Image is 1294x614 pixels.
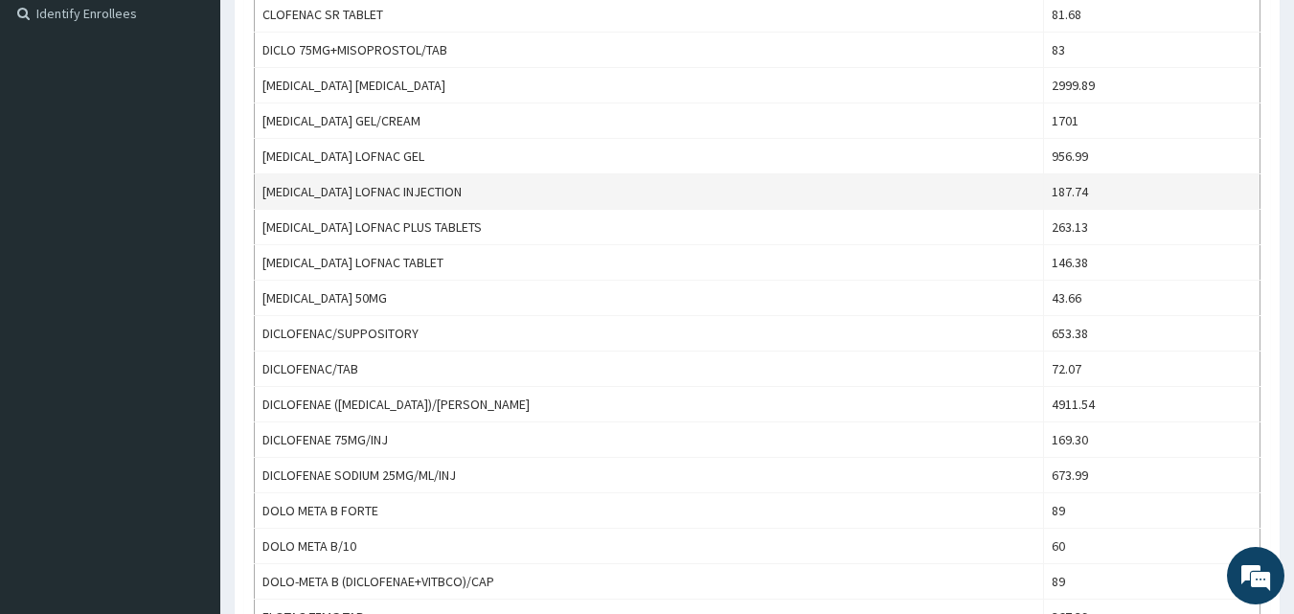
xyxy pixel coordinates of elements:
[255,458,1044,493] td: DICLOFENAE SODIUM 25MG/ML/INJ
[255,352,1044,387] td: DICLOFENAC/TAB
[1044,352,1260,387] td: 72.07
[1044,387,1260,422] td: 4911.54
[1044,564,1260,600] td: 89
[255,210,1044,245] td: [MEDICAL_DATA] LOFNAC PLUS TABLETS
[1044,174,1260,210] td: 187.74
[255,316,1044,352] td: DICLOFENAC/SUPPOSITORY
[255,387,1044,422] td: DICLOFENAE ([MEDICAL_DATA])/[PERSON_NAME]
[255,103,1044,139] td: [MEDICAL_DATA] GEL/CREAM
[314,10,360,56] div: Minimize live chat window
[10,410,365,477] textarea: Type your message and hit 'Enter'
[1044,529,1260,564] td: 60
[255,33,1044,68] td: DICLO 75MG+MISOPROSTOL/TAB
[255,245,1044,281] td: [MEDICAL_DATA] LOFNAC TABLET
[100,107,322,132] div: Chat with us now
[255,493,1044,529] td: DOLO META B FORTE
[111,185,264,378] span: We're online!
[1044,103,1260,139] td: 1701
[255,68,1044,103] td: [MEDICAL_DATA] [MEDICAL_DATA]
[1044,139,1260,174] td: 956.99
[1044,33,1260,68] td: 83
[1044,493,1260,529] td: 89
[1044,245,1260,281] td: 146.38
[1044,68,1260,103] td: 2999.89
[255,174,1044,210] td: [MEDICAL_DATA] LOFNAC INJECTION
[35,96,78,144] img: d_794563401_company_1708531726252_794563401
[255,139,1044,174] td: [MEDICAL_DATA] LOFNAC GEL
[1044,281,1260,316] td: 43.66
[255,422,1044,458] td: DICLOFENAE 75MG/INJ
[1044,210,1260,245] td: 263.13
[1044,316,1260,352] td: 653.38
[255,564,1044,600] td: DOLO-META B (DICLOFENAE+VITBCO)/CAP
[255,529,1044,564] td: DOLO META B/10
[1044,422,1260,458] td: 169.30
[1044,458,1260,493] td: 673.99
[255,281,1044,316] td: [MEDICAL_DATA] 50MG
